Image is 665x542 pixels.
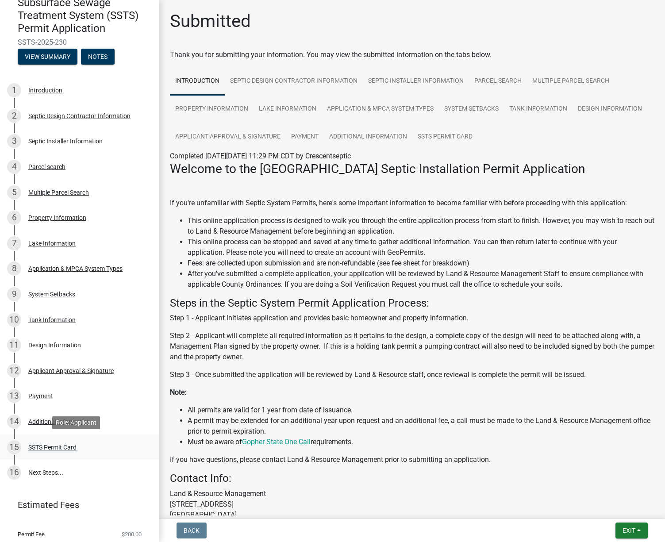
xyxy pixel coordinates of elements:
[7,465,21,480] div: 16
[7,389,21,403] div: 13
[412,123,478,151] a: SSTS Permit Card
[28,368,114,374] div: Applicant Approval & Signature
[7,134,21,148] div: 3
[7,261,21,276] div: 8
[170,454,654,465] p: If you have questions, please contact Land & Resource Management prior to submitting an application.
[18,531,45,537] span: Permit Fee
[170,488,654,542] p: Land & Resource Management [STREET_ADDRESS] [GEOGRAPHIC_DATA] [PHONE_NUMBER]
[188,437,654,447] li: Must be aware of requirements.
[81,49,115,65] button: Notes
[18,38,142,46] span: SSTS-2025-230
[439,95,504,123] a: System Setbacks
[28,215,86,221] div: Property Information
[188,215,654,237] li: This online application process is designed to walk you through the entire application process fr...
[7,338,21,352] div: 11
[28,291,75,297] div: System Setbacks
[170,11,251,32] h1: Submitted
[81,54,115,61] wm-modal-confirm: Notes
[286,123,324,151] a: Payment
[7,496,145,514] a: Estimated Fees
[170,152,351,160] span: Completed [DATE][DATE] 11:29 PM CDT by Crescentseptic
[504,95,573,123] a: Tank Information
[322,95,439,123] a: Application & MPCA System Types
[188,258,654,269] li: Fees: are collected upon submission and are non-refundable (see fee sheet for breakdown)
[623,527,635,534] span: Exit
[615,523,648,538] button: Exit
[28,317,76,323] div: Tank Information
[170,123,286,151] a: Applicant Approval & Signature
[242,438,311,446] a: Gopher State One Call
[170,50,654,60] div: Thank you for submitting your information. You may view the submitted information on the tabs below.
[7,440,21,454] div: 15
[188,269,654,290] li: After you've submitted a complete application, your application will be reviewed by Land & Resour...
[18,54,77,61] wm-modal-confirm: Summary
[170,67,225,96] a: Introduction
[188,237,654,258] li: This online process can be stopped and saved at any time to gather additional information. You ca...
[170,161,654,177] h3: Welcome to the [GEOGRAPHIC_DATA] Septic Installation Permit Application
[28,240,76,246] div: Lake Information
[184,527,200,534] span: Back
[170,331,654,362] p: Step 2 - Applicant will complete all required information as it pertains to the design, a complet...
[170,198,654,208] p: If you're unfamiliar with Septic System Permits, here's some important information to become fami...
[122,531,142,537] span: $200.00
[7,236,21,250] div: 7
[28,189,89,196] div: Multiple Parcel Search
[170,313,654,323] p: Step 1 - Applicant initiates application and provides basic homeowner and property information.
[225,67,363,96] a: Septic Design Contractor Information
[7,109,21,123] div: 2
[188,405,654,415] li: All permits are valid for 1 year from date of issuance.
[469,67,527,96] a: Parcel search
[170,369,654,380] p: Step 3 - Once submitted the application will be reviewed by Land & Resource staff, once reviewal ...
[7,83,21,97] div: 1
[7,160,21,174] div: 4
[52,416,100,429] div: Role: Applicant
[177,523,207,538] button: Back
[28,87,62,93] div: Introduction
[573,95,647,123] a: Design Information
[170,95,254,123] a: Property Information
[7,287,21,301] div: 9
[18,49,77,65] button: View Summary
[324,123,412,151] a: Additional Information
[7,313,21,327] div: 10
[7,364,21,378] div: 12
[28,265,123,272] div: Application & MPCA System Types
[28,444,77,450] div: SSTS Permit Card
[7,211,21,225] div: 6
[363,67,469,96] a: Septic Installer Information
[188,415,654,437] li: A permit may be extended for an additional year upon request and an additional fee, a call must b...
[7,185,21,200] div: 5
[527,67,615,96] a: Multiple Parcel Search
[7,415,21,429] div: 14
[170,388,186,396] strong: Note:
[28,342,81,348] div: Design Information
[28,419,90,425] div: Additional Information
[28,113,131,119] div: Septic Design Contractor Information
[170,297,654,310] h4: Steps in the Septic System Permit Application Process:
[28,393,53,399] div: Payment
[170,472,654,485] h4: Contact Info:
[254,95,322,123] a: Lake Information
[28,138,103,144] div: Septic Installer Information
[28,164,65,170] div: Parcel search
